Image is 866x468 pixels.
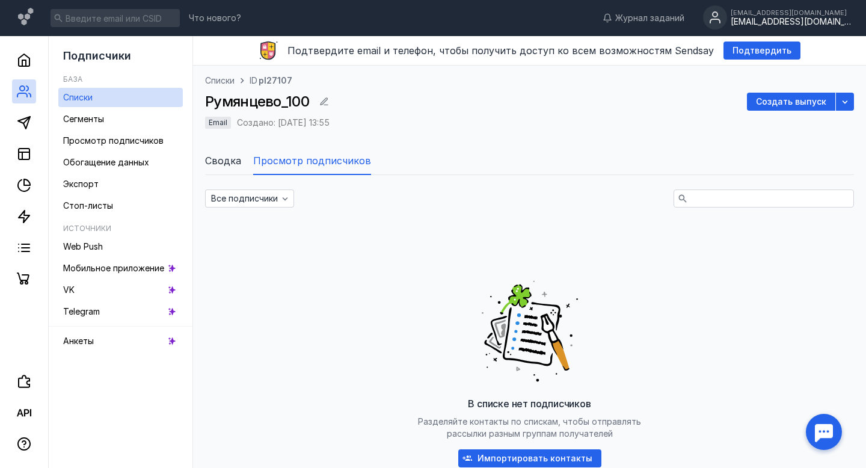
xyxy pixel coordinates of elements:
span: Создать выпуск [756,97,826,107]
span: Экспорт [63,179,99,189]
span: ID [250,75,257,85]
span: Что нового? [189,14,241,22]
span: Email [209,118,227,127]
a: Мобильное приложение [58,259,183,278]
button: Создать выпуск [747,93,835,111]
span: Обогащение данных [63,157,149,167]
span: Сегменты [63,114,104,124]
a: Обогащение данных [58,153,183,172]
span: Сводка [205,153,241,168]
span: Импортировать контакты [478,454,592,464]
span: Румянцево_100 [205,93,309,110]
a: Сегменты [58,109,183,129]
span: Анкеты [63,336,94,346]
span: Подтвердите email и телефон, чтобы получить доступ ко всем возможностям Sendsay [287,45,714,57]
a: Что нового? [183,14,247,22]
div: Создано: [DATE] 13:55 [237,119,330,127]
span: Telegram [63,306,100,316]
span: Все подписчики [211,194,278,204]
a: Списки [58,88,183,107]
button: Импортировать контакты [458,449,601,467]
a: Telegram [58,302,183,321]
span: Разделяйте контакты по спискам, чтобы отправлять рассылки разным группам получателей [418,416,641,439]
h5: Источники [63,224,111,233]
a: Анкеты [58,331,183,351]
h5: База [63,75,82,84]
a: Стоп-листы [58,196,183,215]
div: [EMAIL_ADDRESS][DOMAIN_NAME] [731,17,851,27]
span: Стоп-листы [63,200,113,211]
span: pl27107 [259,75,292,87]
a: Журнал заданий [597,12,690,24]
button: Подтвердить [723,42,800,60]
a: VK [58,280,183,300]
span: Списки [63,92,93,102]
span: VK [63,285,75,295]
span: Подписчики [63,49,131,62]
span: Мобильное приложение [63,263,164,273]
span: Просмотр подписчиков [63,135,164,146]
input: Введите email или CSID [51,9,180,27]
span: Журнал заданий [615,12,684,24]
a: Просмотр подписчиков [58,131,183,150]
div: [EMAIL_ADDRESS][DOMAIN_NAME] [731,9,851,16]
span: Подтвердить [732,46,791,56]
span: В списке нет подписчиков [468,398,591,410]
a: Экспорт [58,174,183,194]
a: Web Push [58,237,183,256]
span: Просмотр подписчиков [253,153,371,168]
span: Web Push [63,241,103,251]
button: Все подписчики [205,189,294,208]
a: Списки [205,75,235,87]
